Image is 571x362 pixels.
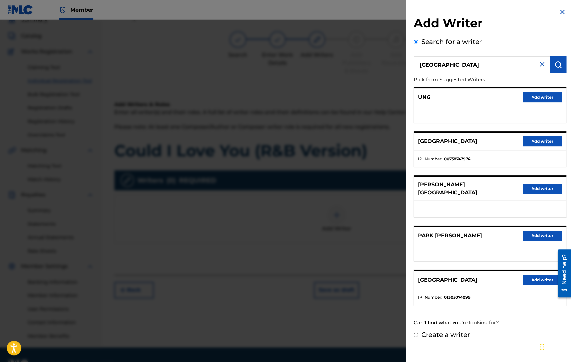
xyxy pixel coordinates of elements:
button: Add writer [523,231,562,241]
button: Add writer [523,275,562,285]
img: close [538,60,546,68]
span: IPI Number : [418,156,442,162]
p: UNG [418,93,430,101]
h2: Add Writer [414,16,566,33]
span: IPI Number : [418,294,442,300]
img: Top Rightsholder [59,6,66,14]
img: MLC Logo [8,5,33,15]
p: [GEOGRAPHIC_DATA] [418,137,477,145]
input: Search writer's name or IPI Number [414,56,550,73]
button: Add writer [523,136,562,146]
div: Drag [540,337,544,357]
img: Search Works [554,61,562,69]
div: Can't find what you're looking for? [414,316,566,330]
iframe: Resource Center [553,247,571,300]
p: Pick from Suggested Writers [414,73,529,87]
button: Add writer [523,184,562,194]
label: Search for a writer [421,38,482,45]
strong: 01305074099 [444,294,471,300]
p: PARK [PERSON_NAME] [418,232,482,240]
strong: 00758747974 [444,156,470,162]
button: Add writer [523,92,562,102]
span: Member [70,6,93,14]
p: [PERSON_NAME][GEOGRAPHIC_DATA] [418,181,523,196]
label: Create a writer [421,331,470,339]
p: [GEOGRAPHIC_DATA] [418,276,477,284]
iframe: Chat Widget [538,330,571,362]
